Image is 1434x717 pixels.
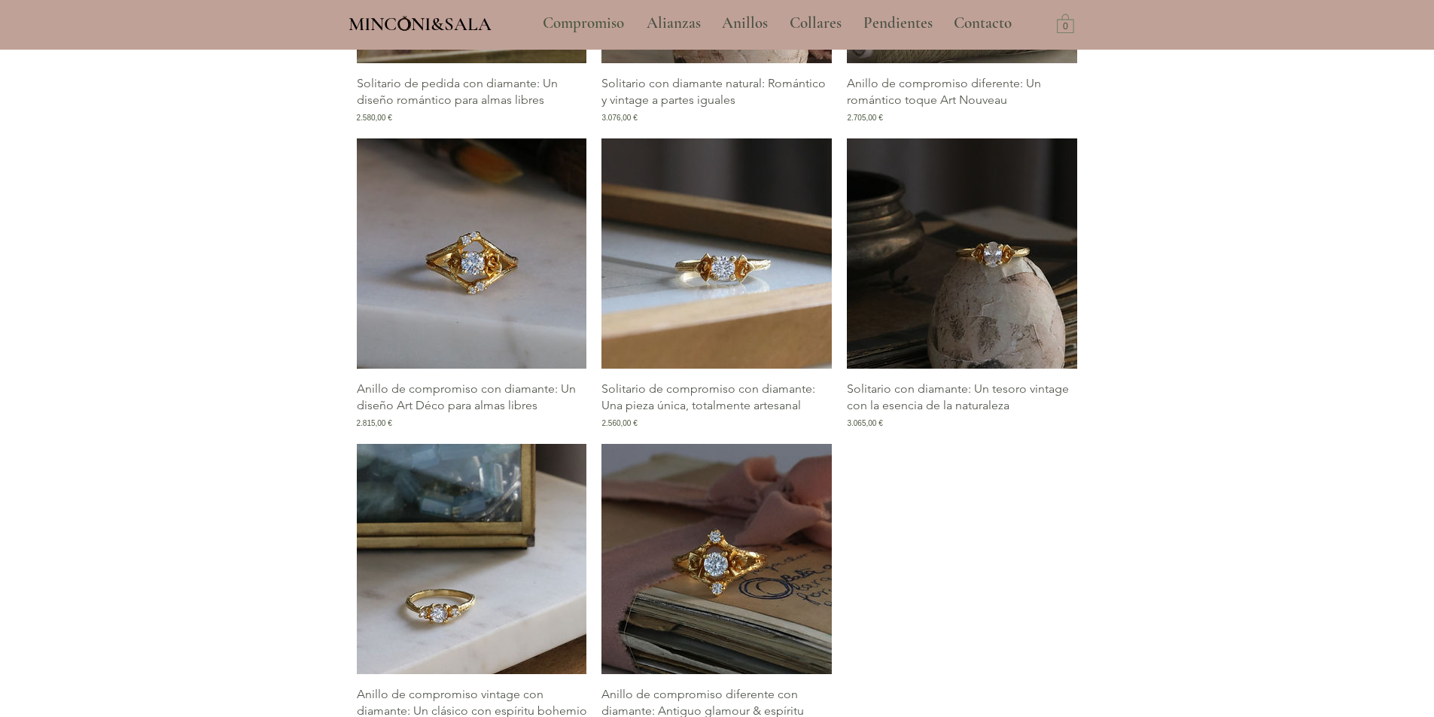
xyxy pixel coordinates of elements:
img: Minconi Sala [398,16,411,31]
span: 3.065,00 € [847,418,882,429]
nav: Sitio [502,5,1053,42]
a: Compromiso [531,5,635,42]
p: Compromiso [535,5,632,42]
span: 3.076,00 € [601,112,637,123]
span: 2.560,00 € [601,418,637,429]
a: Alianzas [635,5,711,42]
p: Pendientes [856,5,940,42]
span: 2.815,00 € [357,418,392,429]
a: Anillo de compromiso diferente: Un romántico toque Art Nouveau2.705,00 € [847,75,1077,123]
a: MINCONI&SALA [349,10,492,35]
p: Solitario de pedida con diamante: Un diseño romántico para almas libres [357,75,587,109]
a: Anillos [711,5,778,42]
a: Solitario con diamante: Un tesoro vintage con la esencia de la naturaleza3.065,00 € [847,381,1077,429]
p: Collares [782,5,849,42]
a: Solitario de pedida con diamante: Un diseño romántico para almas libres2.580,00 € [357,75,587,123]
span: 2.580,00 € [357,112,392,123]
p: Anillos [714,5,775,42]
div: Galería de Solitario con diamante: Un tesoro vintage con la esencia de la naturaleza [847,138,1077,429]
p: Anillo de compromiso diferente: Un romántico toque Art Nouveau [847,75,1077,109]
div: Galería de Solitario de compromiso con diamante: Una pieza única, totalmente artesanal [601,138,832,429]
text: 0 [1063,22,1068,32]
a: Carrito con 0 ítems [1057,13,1074,33]
span: 2.705,00 € [847,112,882,123]
div: Galería de Anillo de compromiso con diamante: Un diseño Art Déco para almas libres [357,138,587,429]
span: MINCONI&SALA [349,13,492,35]
a: Solitario de compromiso con diamante: Una pieza única, totalmente artesanal2.560,00 € [601,381,832,429]
a: Solitario con diamante natural: Romántico y vintage a partes iguales3.076,00 € [601,75,832,123]
p: Solitario con diamante: Un tesoro vintage con la esencia de la naturaleza [847,381,1077,415]
p: Alianzas [639,5,708,42]
p: Solitario de compromiso con diamante: Una pieza única, totalmente artesanal [601,381,832,415]
a: Anillo de compromiso con diamante: Un diseño Art Déco para almas libres2.815,00 € [357,381,587,429]
a: Collares [778,5,852,42]
p: Solitario con diamante natural: Romántico y vintage a partes iguales [601,75,832,109]
a: Pendientes [852,5,942,42]
p: Anillo de compromiso con diamante: Un diseño Art Déco para almas libres [357,381,587,415]
p: Contacto [946,5,1019,42]
a: Contacto [942,5,1024,42]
